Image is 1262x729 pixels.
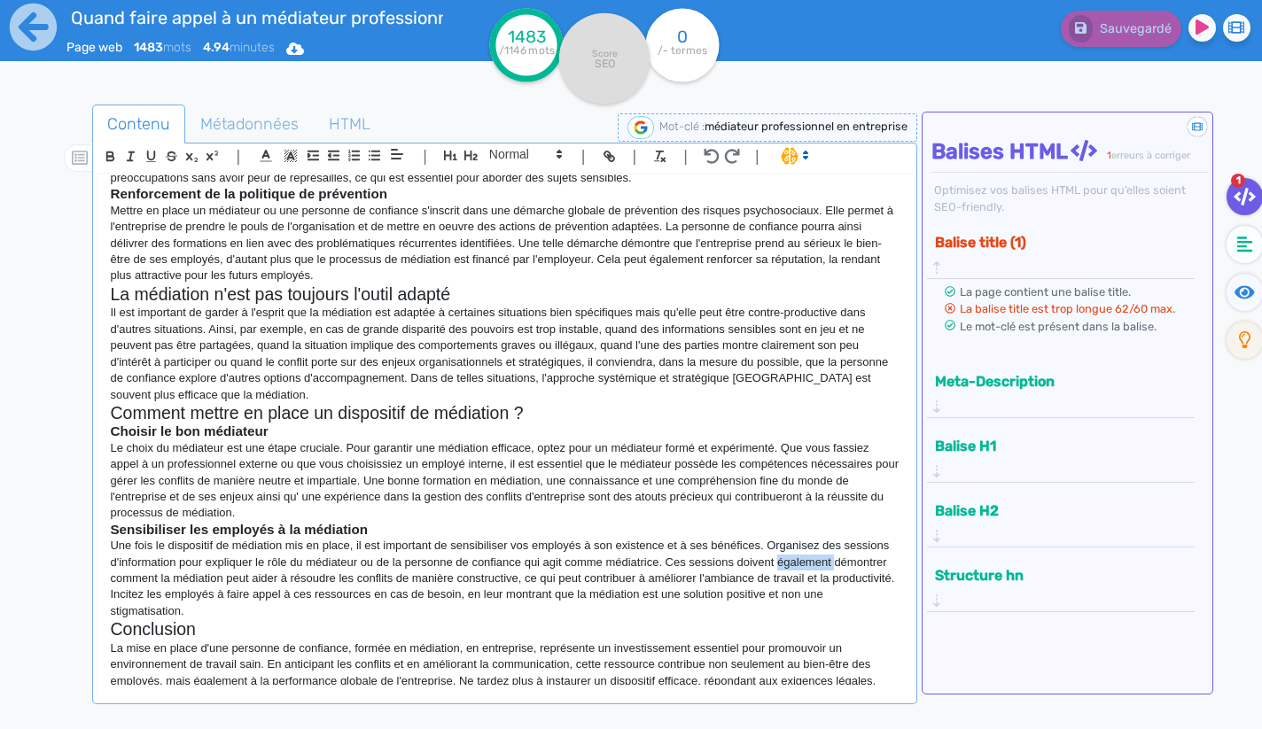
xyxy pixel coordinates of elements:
[110,640,899,706] p: La mise en place d'une personne de confiance, formée en médiation, en entreprise, représente un i...
[92,105,185,144] a: Contenu
[930,561,1180,590] button: Structure hn
[110,440,899,522] p: Le choix du médiateur est une étape cruciale. Pour garantir une médiation efficace, optez pour un...
[931,139,1209,165] h4: Balises HTML
[633,144,637,168] span: |
[186,100,313,148] span: Métadonnées
[581,144,586,168] span: |
[930,431,1180,461] button: Balise H1
[1231,174,1245,188] span: 1
[315,100,385,148] span: HTML
[595,57,615,70] tspan: SEO
[1061,11,1181,47] button: Sauvegardé
[66,4,445,32] input: title
[773,145,814,167] span: I.Assistant
[1100,21,1172,36] span: Sauvegardé
[110,403,899,423] h2: Comment mettre en place un dispositif de médiation ?
[930,367,1193,417] div: Meta-Description
[110,522,368,537] strong: Sensibiliser les employés à la médiation
[185,105,314,144] a: Métadonnées
[931,182,1209,215] div: Optimisez vos balises HTML pour qu’elles soient SEO-friendly.
[203,40,230,55] b: 4.94
[110,305,899,403] p: Il est important de garder à l'esprit que la médiation est adaptée à certaines situations bien sp...
[66,40,122,55] span: Page web
[93,100,184,148] span: Contenu
[110,284,899,305] h2: La médiation n'est pas toujours l'outil adapté
[1107,150,1111,161] span: 1
[930,367,1180,396] button: Meta-Description
[203,40,275,55] span: minutes
[110,186,387,201] strong: Renforcement de la politique de prévention
[930,431,1193,482] div: Balise H1
[960,302,1175,315] span: La balise title est trop longue 62/60 max.
[110,203,899,284] p: Mettre en place un médiateur ou une personne de confiance s'inscrit dans une démarche globale de ...
[499,44,555,57] tspan: /1146 mots
[683,144,688,168] span: |
[658,44,707,57] tspan: /- termes
[705,120,908,133] span: médiateur professionnel en entreprise
[930,228,1180,257] button: Balise title (1)
[960,285,1131,299] span: La page contient une balise title.
[960,320,1157,333] span: Le mot-clé est présent dans la balise.
[314,105,386,144] a: HTML
[677,27,688,47] tspan: 0
[110,619,899,640] h2: Conclusion
[508,27,546,47] tspan: 1483
[236,144,240,168] span: |
[1111,150,1190,161] span: erreurs à corriger
[659,120,705,133] span: Mot-clé :
[930,561,1193,611] div: Structure hn
[134,40,163,55] b: 1483
[627,116,654,139] img: google-serp-logo.png
[755,144,760,168] span: |
[110,538,899,619] p: Une fois le dispositif de médiation mis en place, il est important de sensibiliser vos employés à...
[930,228,1193,278] div: Balise title (1)
[385,143,409,165] span: Aligment
[110,423,268,438] strong: Choisir le bon médiateur
[592,48,618,59] tspan: Score
[134,40,191,55] span: mots
[423,144,427,168] span: |
[930,496,1180,525] button: Balise H2
[930,496,1193,547] div: Balise H2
